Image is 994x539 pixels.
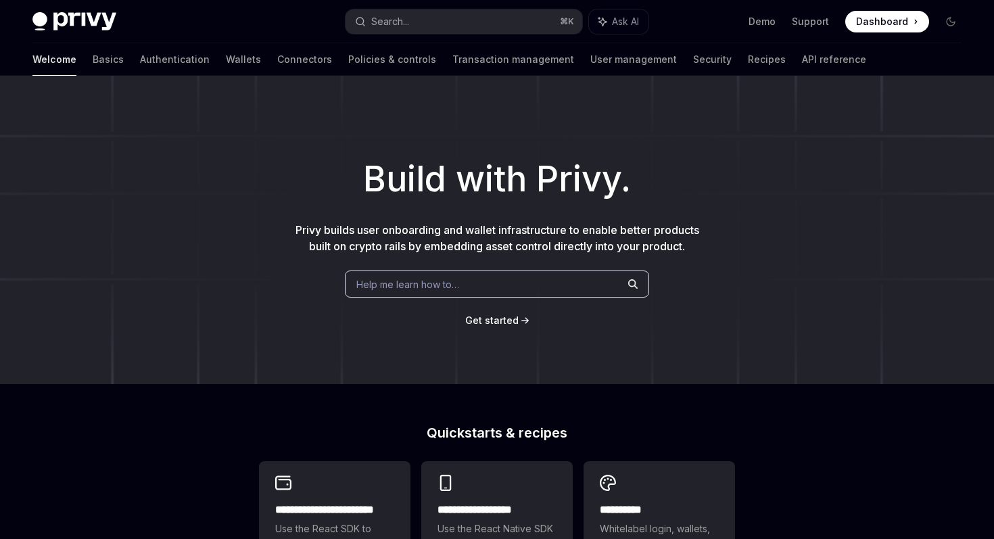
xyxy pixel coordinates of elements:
a: Welcome [32,43,76,76]
a: Connectors [277,43,332,76]
span: Help me learn how to… [356,277,459,291]
a: Get started [465,314,519,327]
img: dark logo [32,12,116,31]
button: Search...⌘K [346,9,582,34]
a: API reference [802,43,866,76]
span: Ask AI [612,15,639,28]
span: Dashboard [856,15,908,28]
span: ⌘ K [560,16,574,27]
span: Get started [465,314,519,326]
a: Dashboard [845,11,929,32]
div: Search... [371,14,409,30]
h2: Quickstarts & recipes [259,426,735,440]
a: Basics [93,43,124,76]
h1: Build with Privy. [22,153,972,206]
a: Wallets [226,43,261,76]
span: Privy builds user onboarding and wallet infrastructure to enable better products built on crypto ... [295,223,699,253]
a: Recipes [748,43,786,76]
button: Toggle dark mode [940,11,962,32]
button: Ask AI [589,9,648,34]
a: Policies & controls [348,43,436,76]
a: Authentication [140,43,210,76]
a: Support [792,15,829,28]
a: Demo [749,15,776,28]
a: Security [693,43,732,76]
a: User management [590,43,677,76]
a: Transaction management [452,43,574,76]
